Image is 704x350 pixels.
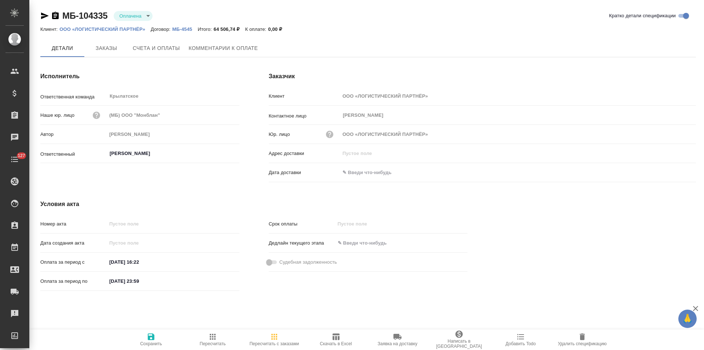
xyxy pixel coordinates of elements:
[45,44,80,53] span: Детали
[62,11,108,21] a: МБ-104335
[340,129,696,140] input: Пустое поле
[40,151,107,158] p: Ответственный
[269,112,340,120] p: Контактное лицо
[269,72,696,81] h4: Заказчик
[245,26,268,32] p: К оплате:
[40,72,239,81] h4: Исполнитель
[107,129,239,140] input: Пустое поле
[2,150,27,169] a: 127
[107,219,239,229] input: Пустое поле
[681,311,694,326] span: 🙏
[40,26,59,32] p: Клиент:
[114,11,153,21] div: Оплачена
[214,26,245,32] p: 64 506,74 ₽
[13,152,30,159] span: 127
[340,167,404,178] input: ✎ Введи что-нибудь
[340,148,696,159] input: Пустое поле
[678,310,697,328] button: 🙏
[609,12,676,19] span: Кратко детали спецификации
[133,44,180,53] span: Счета и оплаты
[117,13,144,19] button: Оплачена
[40,11,49,20] button: Скопировать ссылку для ЯМессенджера
[269,93,340,100] p: Клиент
[172,26,198,32] a: МБ-4545
[107,238,171,248] input: Пустое поле
[40,278,107,285] p: Оплата за период по
[269,220,335,228] p: Срок оплаты
[279,259,337,266] span: Судебная задолженность
[40,93,107,101] p: Ответственная команда
[340,91,696,101] input: Пустое поле
[107,257,171,267] input: ✎ Введи что-нибудь
[40,239,107,247] p: Дата создания акта
[335,238,399,248] input: ✎ Введи что-нибудь
[40,220,107,228] p: Номер акта
[269,169,340,176] p: Дата доставки
[40,259,107,266] p: Оплата за период с
[40,131,107,138] p: Автор
[268,26,287,32] p: 0,00 ₽
[189,44,258,53] span: Комментарии к оплате
[107,110,239,120] input: Пустое поле
[59,26,151,32] a: ООО «ЛОГИСТИЧЕСКИЙ ПАРТНЁР»
[151,26,172,32] p: Договор:
[269,150,340,157] p: Адрес доставки
[335,219,399,229] input: Пустое поле
[198,26,213,32] p: Итого:
[269,131,290,138] p: Юр. лицо
[40,200,467,209] h4: Условия акта
[235,153,237,154] button: Open
[107,276,171,286] input: ✎ Введи что-нибудь
[40,112,74,119] p: Наше юр. лицо
[89,44,124,53] span: Заказы
[51,11,60,20] button: Скопировать ссылку
[269,239,335,247] p: Дедлайн текущего этапа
